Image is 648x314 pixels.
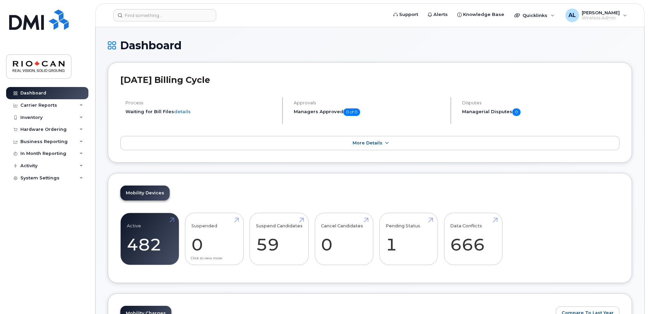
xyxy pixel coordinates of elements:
[294,100,445,105] h4: Approvals
[294,108,445,116] h5: Managers Approved
[174,109,191,114] a: details
[120,186,170,200] a: Mobility Devices
[343,108,360,116] span: 0 of 0
[108,39,632,51] h1: Dashboard
[256,216,303,261] a: Suspend Candidates 59
[462,108,619,116] h5: Managerial Disputes
[353,140,382,145] span: More Details
[127,216,173,261] a: Active 482
[450,216,496,261] a: Data Conflicts 666
[321,216,367,261] a: Cancel Candidates 0
[120,75,619,85] h2: [DATE] Billing Cycle
[512,108,521,116] span: 0
[125,100,276,105] h4: Process
[386,216,431,261] a: Pending Status 1
[462,100,619,105] h4: Disputes
[191,216,237,261] a: Suspended 0
[125,108,276,115] li: Waiting for Bill Files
